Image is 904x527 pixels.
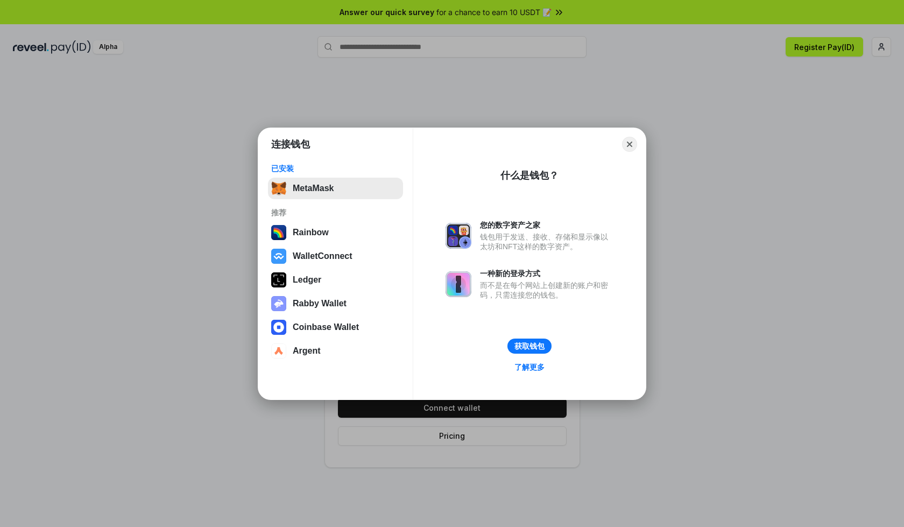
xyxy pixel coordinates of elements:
[514,362,545,372] div: 了解更多
[293,346,321,356] div: Argent
[293,251,352,261] div: WalletConnect
[622,137,637,152] button: Close
[268,178,403,199] button: MetaMask
[514,341,545,351] div: 获取钱包
[268,317,403,338] button: Coinbase Wallet
[293,228,329,237] div: Rainbow
[480,232,613,251] div: 钱包用于发送、接收、存储和显示像以太坊和NFT这样的数字资产。
[293,275,321,285] div: Ledger
[480,220,613,230] div: 您的数字资产之家
[446,271,471,297] img: svg+xml,%3Csvg%20xmlns%3D%22http%3A%2F%2Fwww.w3.org%2F2000%2Fsvg%22%20fill%3D%22none%22%20viewBox...
[271,138,310,151] h1: 连接钱包
[293,184,334,193] div: MetaMask
[271,249,286,264] img: svg+xml,%3Csvg%20width%3D%2228%22%20height%3D%2228%22%20viewBox%3D%220%200%2028%2028%22%20fill%3D...
[293,299,347,308] div: Rabby Wallet
[446,223,471,249] img: svg+xml,%3Csvg%20xmlns%3D%22http%3A%2F%2Fwww.w3.org%2F2000%2Fsvg%22%20fill%3D%22none%22%20viewBox...
[500,169,559,182] div: 什么是钱包？
[271,343,286,359] img: svg+xml,%3Csvg%20width%3D%2228%22%20height%3D%2228%22%20viewBox%3D%220%200%2028%2028%22%20fill%3D...
[293,322,359,332] div: Coinbase Wallet
[271,225,286,240] img: svg+xml,%3Csvg%20width%3D%22120%22%20height%3D%22120%22%20viewBox%3D%220%200%20120%20120%22%20fil...
[271,272,286,287] img: svg+xml,%3Csvg%20xmlns%3D%22http%3A%2F%2Fwww.w3.org%2F2000%2Fsvg%22%20width%3D%2228%22%20height%3...
[268,340,403,362] button: Argent
[508,360,551,374] a: 了解更多
[271,164,400,173] div: 已安装
[271,296,286,311] img: svg+xml,%3Csvg%20xmlns%3D%22http%3A%2F%2Fwww.w3.org%2F2000%2Fsvg%22%20fill%3D%22none%22%20viewBox...
[268,293,403,314] button: Rabby Wallet
[271,181,286,196] img: svg+xml,%3Csvg%20fill%3D%22none%22%20height%3D%2233%22%20viewBox%3D%220%200%2035%2033%22%20width%...
[268,245,403,267] button: WalletConnect
[480,280,613,300] div: 而不是在每个网站上创建新的账户和密码，只需连接您的钱包。
[268,269,403,291] button: Ledger
[480,269,613,278] div: 一种新的登录方式
[271,208,400,217] div: 推荐
[268,222,403,243] button: Rainbow
[271,320,286,335] img: svg+xml,%3Csvg%20width%3D%2228%22%20height%3D%2228%22%20viewBox%3D%220%200%2028%2028%22%20fill%3D...
[507,339,552,354] button: 获取钱包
